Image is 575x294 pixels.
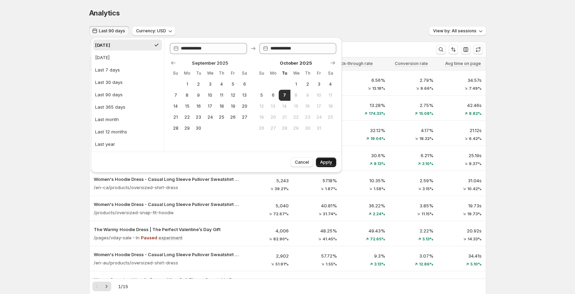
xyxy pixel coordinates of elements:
[259,70,265,76] span: Su
[94,259,178,266] p: /en-au/products/oversized-shirt-dress
[170,90,181,101] button: Sunday September 7 2025
[95,91,123,98] div: Last 90 days
[442,252,482,259] p: 34.41s
[316,92,322,98] span: 10
[94,176,240,183] button: Women's Hoodie Dress - Casual Long Sleeve Pullover Sweatshirt Dress
[293,104,299,109] span: 15
[393,227,433,234] p: 2.22%
[227,68,239,79] th: Friday
[94,226,240,233] button: The Warmy Hoodie Dress | The Perfect Valentine’s Day Gift
[469,86,482,90] span: 7.49%
[181,101,193,112] button: Monday September 15 2025
[316,81,322,87] span: 3
[227,101,239,112] button: Friday September 19 2025
[313,123,325,134] button: Friday October 31 2025
[393,152,433,159] p: 6.21%
[316,115,322,120] span: 24
[168,58,178,68] button: Show previous month, August 2025
[93,77,162,88] button: Last 30 days
[170,101,181,112] button: Sunday September 14 2025
[370,237,385,241] span: 72.65%
[293,81,299,87] span: 1
[373,212,385,216] span: 2.24%
[326,262,337,266] span: 1.55%
[305,126,310,131] span: 30
[93,89,162,100] button: Last 90 days
[218,104,224,109] span: 18
[249,177,289,184] p: 5,243
[305,81,310,87] span: 2
[216,112,227,123] button: Thursday September 25 2025
[227,90,239,101] button: Friday September 12 2025
[227,112,239,123] button: Friday September 26 2025
[184,70,190,76] span: Mo
[469,137,482,141] span: 6.42%
[95,141,115,148] div: Last year
[204,90,216,101] button: Wednesday September 10 2025
[230,115,236,120] span: 26
[181,90,193,101] button: Monday September 8 2025
[313,79,325,90] button: Friday October 3 2025
[328,70,333,76] span: Sa
[297,202,337,209] p: 40.81%
[270,126,276,131] span: 27
[216,90,227,101] button: Thursday September 11 2025
[290,123,302,134] button: Wednesday October 29 2025
[345,177,385,184] p: 10.35%
[95,54,110,61] div: [DATE]
[93,126,162,137] button: Last 12 months
[259,104,265,109] span: 12
[270,115,276,120] span: 20
[242,104,247,109] span: 20
[302,101,313,112] button: Thursday October 16 2025
[297,177,337,184] p: 57.18%
[193,123,204,134] button: Tuesday September 30 2025
[193,90,204,101] button: Tuesday September 9 2025
[94,276,240,283] button: Warmy Oversized Hoodie Dress – Ultra-Soft Fleece Sweatshirt Dress for Women (Plus Size S-3XL), Co...
[216,68,227,79] th: Thursday
[290,101,302,112] button: Wednesday October 15 2025
[445,61,481,66] span: Avg time on page
[99,28,125,34] span: Last 90 days
[184,104,190,109] span: 15
[242,115,247,120] span: 27
[422,237,433,241] span: 5.13%
[249,252,289,259] p: 2,902
[207,104,213,109] span: 17
[242,92,247,98] span: 13
[281,92,287,98] span: 7
[93,40,162,51] button: [DATE]
[297,227,337,234] p: 48.25%
[218,81,224,87] span: 4
[295,160,309,165] span: Cancel
[345,202,385,209] p: 36.22%
[419,111,433,116] span: 15.08%
[239,112,250,123] button: Saturday September 27 2025
[305,104,310,109] span: 16
[93,52,162,63] button: [DATE]
[467,212,482,216] span: 19.73%
[467,187,482,191] span: 10.42%
[302,112,313,123] button: Thursday October 23 2025
[242,70,247,76] span: Sa
[442,102,482,109] p: 42.46s
[395,61,428,66] span: Conversion rate
[316,104,322,109] span: 17
[230,92,236,98] span: 12
[442,152,482,159] p: 25.19s
[393,202,433,209] p: 3.85%
[181,68,193,79] th: Monday
[94,234,132,241] p: /pages/vday-sale
[281,70,287,76] span: Tu
[316,157,336,167] button: Apply
[184,126,190,131] span: 29
[184,115,190,120] span: 22
[207,70,213,76] span: We
[93,64,162,75] button: Last 7 days
[95,128,127,135] div: Last 12 months
[196,104,202,109] span: 16
[374,162,385,166] span: 8.13%
[94,201,240,208] button: Women's Hoodie Dress - Casual Long Sleeve Pullover Sweatshirt Dress
[207,81,213,87] span: 3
